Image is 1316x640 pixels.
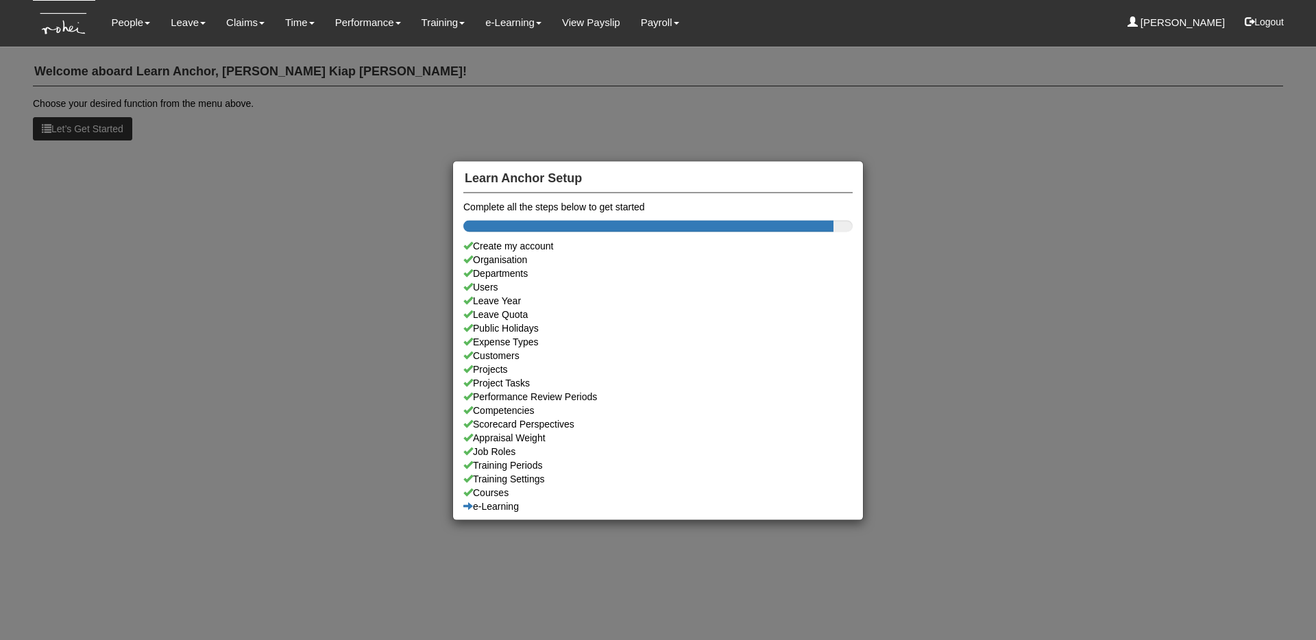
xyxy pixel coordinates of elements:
a: Users [463,280,853,293]
a: Project Tasks [463,376,853,389]
a: Projects [463,362,853,376]
a: Training Settings [463,471,853,485]
a: Scorecard Perspectives [463,417,853,430]
a: Job Roles [463,444,853,458]
a: Leave Year [463,293,853,307]
a: Public Holidays [463,321,853,334]
a: Courses [463,485,853,499]
a: Leave Quota [463,307,853,321]
a: Departments [463,266,853,280]
div: Create my account [463,238,853,252]
a: Training Periods [463,458,853,471]
a: Performance Review Periods [463,389,853,403]
a: Expense Types [463,334,853,348]
a: Appraisal Weight [463,430,853,444]
a: e-Learning [463,499,853,513]
div: Complete all the steps below to get started [463,199,853,213]
a: Customers [463,348,853,362]
a: Organisation [463,252,853,266]
a: Competencies [463,403,853,417]
h4: Learn Anchor Setup [463,165,853,193]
